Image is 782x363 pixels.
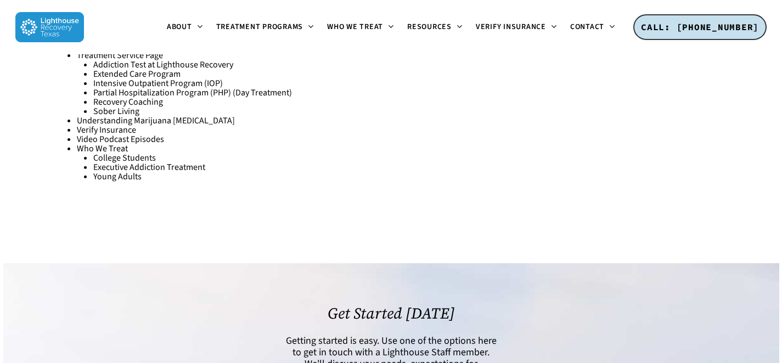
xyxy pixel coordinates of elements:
[93,87,292,99] a: Partial Hospitalization Program (PHP) (Day Treatment)
[93,161,205,173] a: Executive Addiction Treatment
[93,105,139,117] a: Sober Living
[93,96,163,108] a: Recovery Coaching
[77,133,164,145] a: Video Podcast Episodes
[401,23,469,32] a: Resources
[570,21,604,32] span: Contact
[210,23,321,32] a: Treatment Programs
[77,49,163,61] a: Treatment Service Page
[407,21,452,32] span: Resources
[282,304,500,322] h2: Get Started [DATE]
[633,14,767,41] a: CALL: [PHONE_NUMBER]
[641,21,759,32] span: CALL: [PHONE_NUMBER]
[160,23,210,32] a: About
[476,21,546,32] span: Verify Insurance
[77,124,136,136] a: Verify Insurance
[93,152,156,164] a: College Students
[93,59,233,71] a: Addiction Test at Lighthouse Recovery
[93,171,142,183] a: Young Adults
[167,21,192,32] span: About
[216,21,303,32] span: Treatment Programs
[469,23,564,32] a: Verify Insurance
[77,115,235,127] a: Understanding Marijuana [MEDICAL_DATA]
[93,77,223,89] a: Intensive Outpatient Program (IOP)
[77,143,128,155] a: Who We Treat
[564,23,622,32] a: Contact
[93,68,181,80] a: Extended Care Program
[15,12,84,42] img: Lighthouse Recovery Texas
[320,23,401,32] a: Who We Treat
[327,21,383,32] span: Who We Treat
